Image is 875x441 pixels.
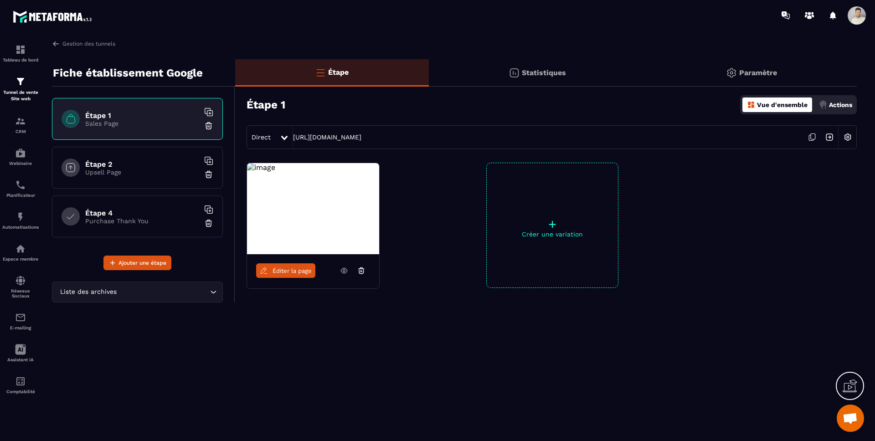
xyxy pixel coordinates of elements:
[15,116,26,127] img: formation
[15,76,26,87] img: formation
[58,287,118,297] span: Liste des archives
[2,205,39,236] a: automationsautomationsAutomatisations
[487,218,618,231] p: +
[2,357,39,362] p: Assistant IA
[85,111,199,120] h6: Étape 1
[2,129,39,134] p: CRM
[522,68,566,77] p: Statistiques
[2,325,39,330] p: E-mailing
[2,69,39,109] a: formationformationTunnel de vente Site web
[52,40,60,48] img: arrow
[85,209,199,217] h6: Étape 4
[204,170,213,179] img: trash
[2,173,39,205] a: schedulerschedulerPlanificateur
[103,256,171,270] button: Ajouter une étape
[2,141,39,173] a: automationsautomationsWebinaire
[252,133,271,141] span: Direct
[819,101,827,109] img: actions.d6e523a2.png
[256,263,315,278] a: Éditer la page
[315,67,326,78] img: bars-o.4a397970.svg
[747,101,755,109] img: dashboard-orange.40269519.svg
[15,312,26,323] img: email
[2,193,39,198] p: Planificateur
[726,67,737,78] img: setting-gr.5f69749f.svg
[2,109,39,141] a: formationformationCRM
[2,236,39,268] a: automationsautomationsEspace membre
[2,256,39,262] p: Espace membre
[2,389,39,394] p: Comptabilité
[15,179,26,190] img: scheduler
[739,68,777,77] p: Paramètre
[2,57,39,62] p: Tableau de bord
[247,163,275,172] img: image
[13,8,95,25] img: logo
[328,68,349,77] p: Étape
[15,148,26,159] img: automations
[85,169,199,176] p: Upsell Page
[2,37,39,69] a: formationformationTableau de bord
[2,161,39,166] p: Webinaire
[829,101,852,108] p: Actions
[509,67,520,78] img: stats.20deebd0.svg
[487,231,618,238] p: Créer une variation
[837,405,864,432] div: Ouvrir le chat
[757,101,808,108] p: Vue d'ensemble
[821,128,838,146] img: arrow-next.bcc2205e.svg
[85,217,199,225] p: Purchase Thank You
[2,225,39,230] p: Automatisations
[52,282,223,303] div: Search for option
[2,89,39,102] p: Tunnel de vente Site web
[15,376,26,387] img: accountant
[293,133,361,141] a: [URL][DOMAIN_NAME]
[15,211,26,222] img: automations
[85,160,199,169] h6: Étape 2
[2,268,39,305] a: social-networksocial-networkRéseaux Sociaux
[53,64,203,82] p: Fiche établissement Google
[247,98,285,111] h3: Étape 1
[15,44,26,55] img: formation
[2,369,39,401] a: accountantaccountantComptabilité
[15,243,26,254] img: automations
[15,275,26,286] img: social-network
[2,337,39,369] a: Assistant IA
[2,305,39,337] a: emailemailE-mailing
[118,258,166,267] span: Ajouter une étape
[85,120,199,127] p: Sales Page
[204,219,213,228] img: trash
[118,287,208,297] input: Search for option
[204,121,213,130] img: trash
[839,128,856,146] img: setting-w.858f3a88.svg
[52,40,115,48] a: Gestion des tunnels
[2,288,39,298] p: Réseaux Sociaux
[273,267,312,274] span: Éditer la page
